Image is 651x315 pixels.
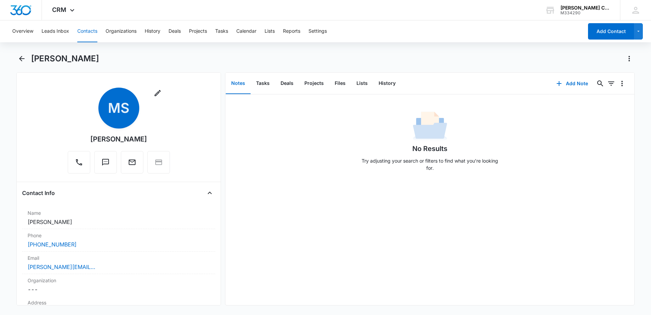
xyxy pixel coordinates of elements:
img: No Data [413,109,447,144]
a: Email [121,162,143,167]
span: MS [98,88,139,129]
label: Name [28,209,210,216]
div: Organization--- [22,274,215,296]
button: Back [16,53,27,64]
div: Name[PERSON_NAME] [22,207,215,229]
label: Email [28,254,210,261]
p: Try adjusting your search or filters to find what you’re looking for. [359,157,502,171]
button: History [145,20,160,42]
button: Add Note [550,75,595,92]
div: account name [560,5,610,11]
button: Projects [299,73,329,94]
button: Tasks [251,73,275,94]
button: Lists [351,73,373,94]
dd: [PERSON_NAME] [28,218,210,226]
button: Deals [169,20,181,42]
button: Search... [595,78,606,89]
button: Close [204,187,215,198]
label: Organization [28,277,210,284]
h1: [PERSON_NAME] [31,54,99,64]
button: Leads Inbox [42,20,69,42]
a: [PHONE_NUMBER] [28,240,77,249]
button: Deals [275,73,299,94]
button: Notes [226,73,251,94]
a: [PERSON_NAME][EMAIL_ADDRESS][DOMAIN_NAME] [28,263,96,271]
div: account id [560,11,610,15]
button: Filters [606,78,617,89]
button: Contacts [77,20,97,42]
button: History [373,73,401,94]
span: CRM [52,6,66,13]
button: Email [121,151,143,174]
button: Overview [12,20,33,42]
h4: Contact Info [22,189,55,197]
button: Projects [189,20,207,42]
button: Files [329,73,351,94]
a: Call [68,162,90,167]
h1: No Results [412,144,447,154]
a: Text [94,162,117,167]
button: Add Contact [588,23,634,40]
div: Phone[PHONE_NUMBER] [22,229,215,252]
button: Actions [624,53,635,64]
button: Calendar [236,20,256,42]
div: Email[PERSON_NAME][EMAIL_ADDRESS][DOMAIN_NAME] [22,252,215,274]
button: Call [68,151,90,174]
label: Address [28,299,210,306]
button: Tasks [215,20,228,42]
button: Lists [265,20,275,42]
label: Phone [28,232,210,239]
button: Organizations [106,20,137,42]
button: Settings [308,20,327,42]
button: Reports [283,20,300,42]
dd: --- [28,285,210,294]
button: Overflow Menu [617,78,628,89]
div: [PERSON_NAME] [90,134,147,144]
button: Text [94,151,117,174]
